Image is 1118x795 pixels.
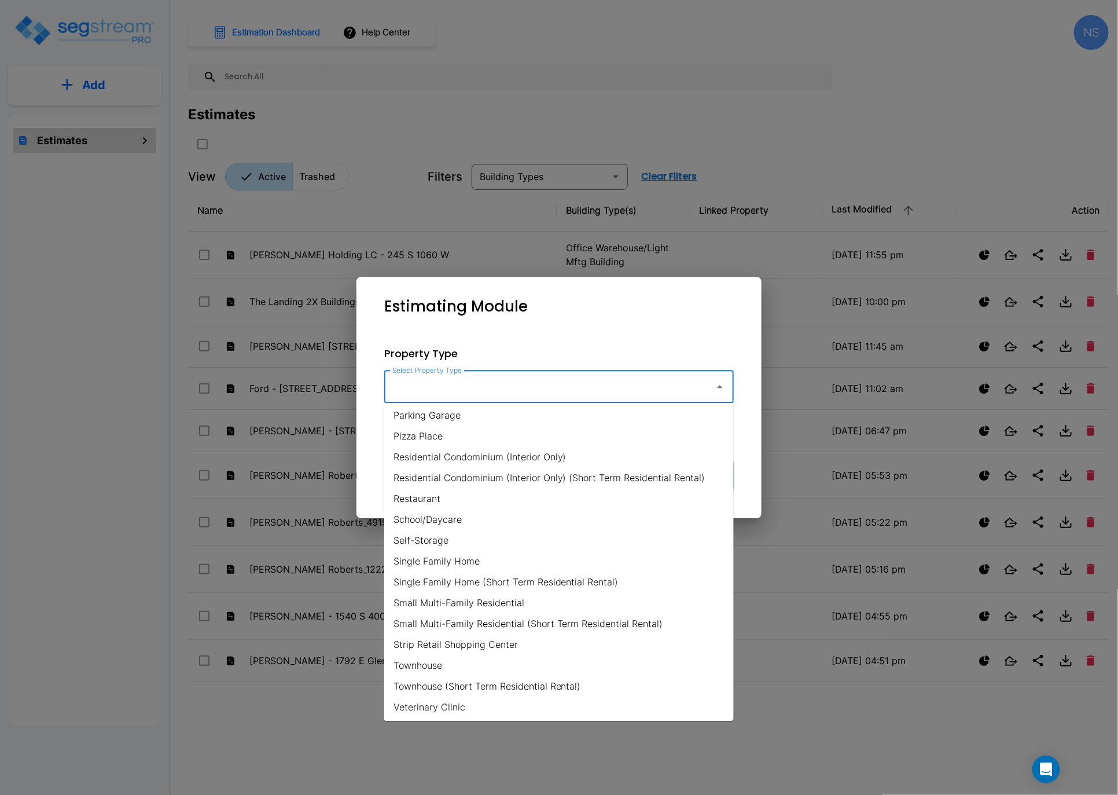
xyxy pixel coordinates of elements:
[384,426,734,446] li: Pizza Place
[384,467,734,488] li: Residential Condominium (Interior Only) (Short Term Residential Rental)
[392,365,462,375] label: Select Property Type
[384,634,734,655] li: Strip Retail Shopping Center
[384,346,734,361] p: Property Type
[384,676,734,697] li: Townhouse (Short Term Residential Rental)
[384,571,734,592] li: Single Family Home (Short Term Residential Rental)
[384,551,734,571] li: Single Family Home
[384,488,734,509] li: Restaurant
[384,530,734,551] li: Self-Storage
[384,655,734,676] li: Townhouse
[384,405,734,426] li: Parking Garage
[384,613,734,634] li: Small Multi-Family Residential (Short Term Residential Rental)
[384,697,734,717] li: Veterinary Clinic
[384,509,734,530] li: School/Daycare
[384,592,734,613] li: Small Multi-Family Residential
[384,295,528,318] p: Estimating Module
[384,446,734,467] li: Residential Condominium (Interior Only)
[1032,756,1060,783] div: Open Intercom Messenger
